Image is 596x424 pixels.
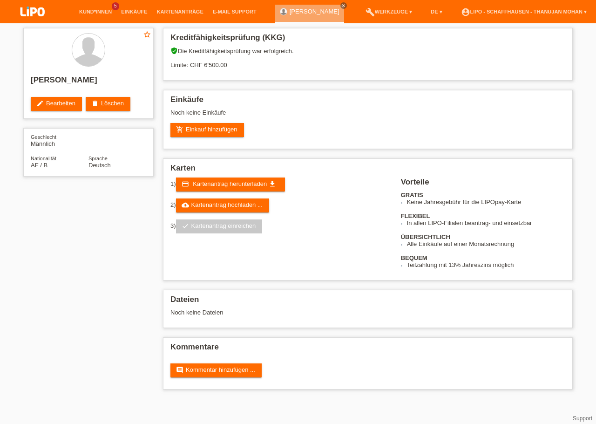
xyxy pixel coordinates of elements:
a: account_circleLIPO - Schaffhausen - Thanujan Mohan ▾ [456,9,591,14]
a: E-Mail Support [208,9,261,14]
span: Kartenantrag herunterladen [193,180,267,187]
li: Teilzahlung mit 13% Jahreszins möglich [407,261,565,268]
span: Afghanistan / B / 05.08.2016 [31,162,47,169]
li: In allen LIPO-Filialen beantrag- und einsetzbar [407,219,565,226]
a: close [340,2,347,9]
b: ÜBERSICHTLICH [401,233,450,240]
a: Kund*innen [74,9,116,14]
span: Nationalität [31,156,56,161]
a: DE ▾ [426,9,447,14]
span: Geschlecht [31,134,56,140]
h2: Dateien [170,295,565,309]
a: Einkäufe [116,9,152,14]
div: Noch keine Dateien [170,309,455,316]
b: BEQUEM [401,254,427,261]
a: deleteLöschen [86,97,130,111]
a: checkKartenantrag einreichen [176,219,263,233]
div: 3) [170,219,389,233]
div: Noch keine Einkäufe [170,109,565,123]
b: FLEXIBEL [401,212,430,219]
h2: [PERSON_NAME] [31,75,146,89]
span: 5 [112,2,119,10]
span: Sprache [88,156,108,161]
i: account_circle [461,7,470,17]
i: cloud_upload [182,201,189,209]
i: edit [36,100,44,107]
b: GRATIS [401,191,423,198]
a: editBearbeiten [31,97,82,111]
i: credit_card [182,180,189,188]
a: add_shopping_cartEinkauf hinzufügen [170,123,244,137]
i: delete [91,100,99,107]
i: add_shopping_cart [176,126,183,133]
a: star_border [143,30,151,40]
h2: Kreditfähigkeitsprüfung (KKG) [170,33,565,47]
a: commentKommentar hinzufügen ... [170,363,262,377]
h2: Einkäufe [170,95,565,109]
i: get_app [269,180,276,188]
div: Männlich [31,133,88,147]
div: 1) [170,178,389,191]
a: cloud_uploadKartenantrag hochladen ... [176,198,269,212]
i: comment [176,366,183,374]
i: check [182,222,189,230]
a: LIPO pay [9,19,56,26]
li: Keine Jahresgebühr für die LIPOpay-Karte [407,198,565,205]
i: verified_user [170,47,178,55]
span: Deutsch [88,162,111,169]
i: build [366,7,375,17]
i: star_border [143,30,151,39]
h2: Vorteile [401,178,565,191]
i: close [341,3,346,8]
div: 2) [170,198,389,212]
div: Die Kreditfähigkeitsprüfung war erfolgreich. Limite: CHF 6'500.00 [170,47,565,75]
a: buildWerkzeuge ▾ [361,9,417,14]
h2: Karten [170,164,565,178]
li: Alle Einkäufe auf einer Monatsrechnung [407,240,565,247]
a: credit_card Kartenantrag herunterladen get_app [176,178,285,191]
a: Kartenanträge [152,9,208,14]
a: Support [573,415,592,422]
a: [PERSON_NAME] [290,8,339,15]
h2: Kommentare [170,342,565,356]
